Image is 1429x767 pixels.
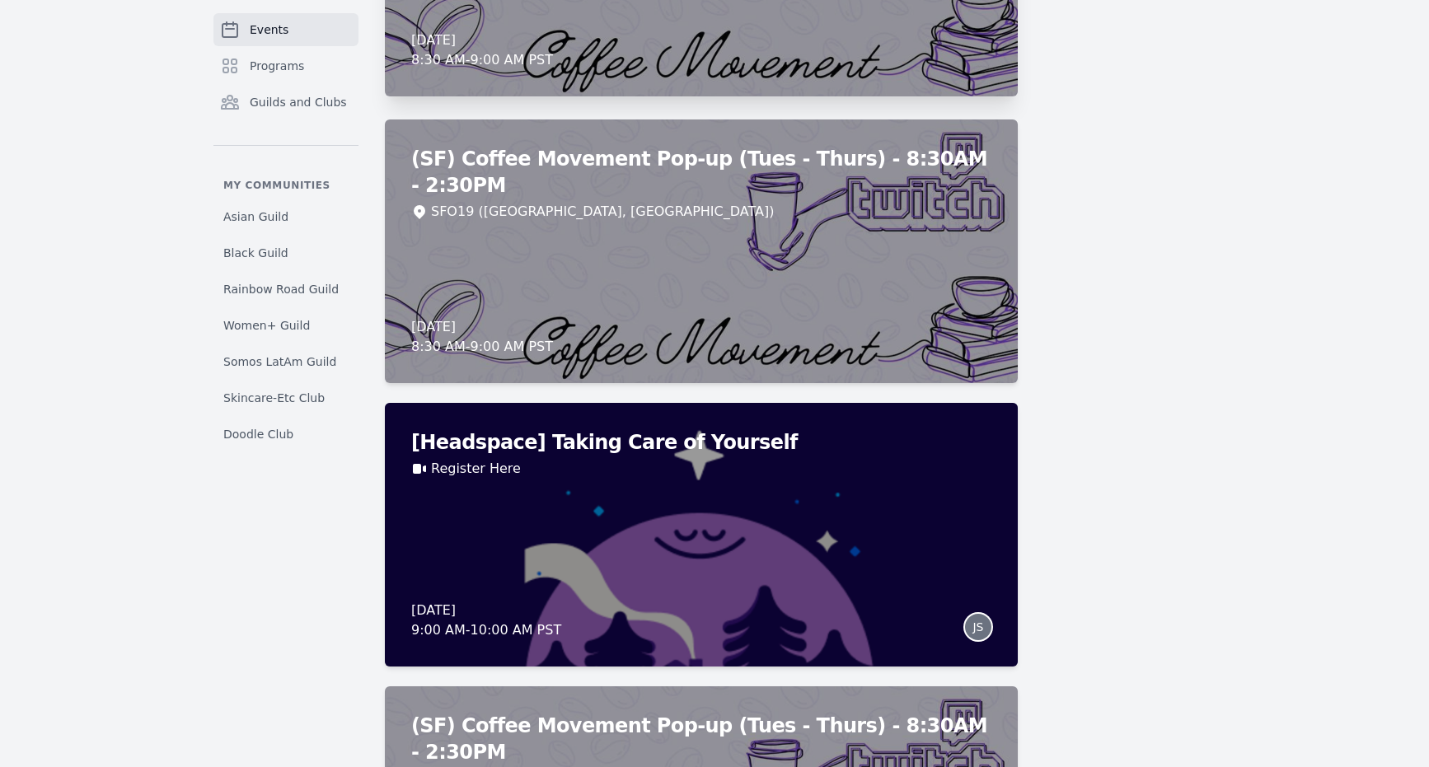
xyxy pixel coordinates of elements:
a: (SF) Coffee Movement Pop-up (Tues - Thurs) - 8:30AM - 2:30PMSFO19 ([GEOGRAPHIC_DATA], [GEOGRAPHIC... [385,119,1018,383]
span: Women+ Guild [223,317,310,334]
a: Black Guild [213,238,358,268]
a: Somos LatAm Guild [213,347,358,376]
p: My communities [213,179,358,192]
a: Register Here [431,459,521,479]
span: Asian Guild [223,208,288,225]
h2: (SF) Coffee Movement Pop-up (Tues - Thurs) - 8:30AM - 2:30PM [411,713,991,765]
span: JS [972,621,983,633]
a: Programs [213,49,358,82]
div: [DATE] 8:30 AM - 9:00 AM PST [411,317,553,357]
h2: (SF) Coffee Movement Pop-up (Tues - Thurs) - 8:30AM - 2:30PM [411,146,991,199]
span: Doodle Club [223,426,293,442]
a: Events [213,13,358,46]
span: Guilds and Clubs [250,94,347,110]
span: Somos LatAm Guild [223,353,336,370]
div: [DATE] 8:30 AM - 9:00 AM PST [411,30,553,70]
a: [Headspace] Taking Care of YourselfRegister Here[DATE]9:00 AM-10:00 AM PSTJS [385,403,1018,666]
a: Doodle Club [213,419,358,449]
a: Rainbow Road Guild [213,274,358,304]
a: Asian Guild [213,202,358,232]
span: Rainbow Road Guild [223,281,339,297]
span: Skincare-Etc Club [223,390,325,406]
span: Events [250,21,288,38]
div: SFO19 ([GEOGRAPHIC_DATA], [GEOGRAPHIC_DATA]) [431,202,774,222]
span: Black Guild [223,245,288,261]
a: Women+ Guild [213,311,358,340]
div: [DATE] 9:00 AM - 10:00 AM PST [411,601,561,640]
span: Programs [250,58,304,74]
a: Skincare-Etc Club [213,383,358,413]
a: Guilds and Clubs [213,86,358,119]
h2: [Headspace] Taking Care of Yourself [411,429,991,456]
nav: Sidebar [213,13,358,449]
